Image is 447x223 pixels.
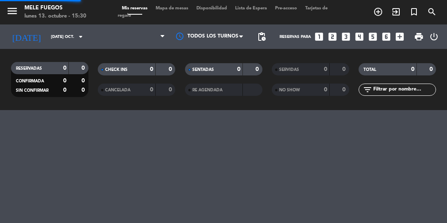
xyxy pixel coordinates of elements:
[16,66,42,71] span: RESERVADAS
[6,28,47,45] i: [DATE]
[105,88,130,92] span: CANCELADA
[279,68,299,72] span: SERVIDAS
[324,87,327,93] strong: 0
[354,31,365,42] i: looks_4
[314,31,324,42] i: looks_one
[231,6,271,11] span: Lista de Espera
[255,66,260,72] strong: 0
[150,66,153,72] strong: 0
[427,24,441,49] div: LOG OUT
[414,32,424,42] span: print
[237,66,240,72] strong: 0
[76,32,86,42] i: arrow_drop_down
[169,66,174,72] strong: 0
[429,32,439,42] i: power_settings_new
[394,31,405,42] i: add_box
[427,7,437,17] i: search
[24,4,86,12] div: Mele Fuegos
[280,35,311,39] span: Reservas para
[63,87,66,93] strong: 0
[16,79,44,83] span: CONFIRMADA
[409,7,419,17] i: turned_in_not
[105,68,128,72] span: CHECK INS
[152,6,192,11] span: Mapa de mesas
[391,7,401,17] i: exit_to_app
[257,32,266,42] span: pending_actions
[150,87,153,93] strong: 0
[6,5,18,17] i: menu
[372,85,436,94] input: Filtrar por nombre...
[16,88,48,93] span: SIN CONFIRMAR
[341,31,351,42] i: looks_3
[271,6,301,11] span: Pre-acceso
[81,78,86,84] strong: 0
[363,68,376,72] span: TOTAL
[192,68,214,72] span: SENTADAS
[118,6,152,11] span: Mis reservas
[324,66,327,72] strong: 0
[368,31,378,42] i: looks_5
[24,12,86,20] div: lunes 13. octubre - 15:30
[63,65,66,71] strong: 0
[342,66,347,72] strong: 0
[6,5,18,20] button: menu
[411,66,414,72] strong: 0
[373,7,383,17] i: add_circle_outline
[342,87,347,93] strong: 0
[169,87,174,93] strong: 0
[192,6,231,11] span: Disponibilidad
[81,65,86,71] strong: 0
[63,78,66,84] strong: 0
[192,88,222,92] span: RE AGENDADA
[429,66,434,72] strong: 0
[81,87,86,93] strong: 0
[327,31,338,42] i: looks_two
[363,85,372,95] i: filter_list
[381,31,392,42] i: looks_6
[279,88,300,92] span: NO SHOW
